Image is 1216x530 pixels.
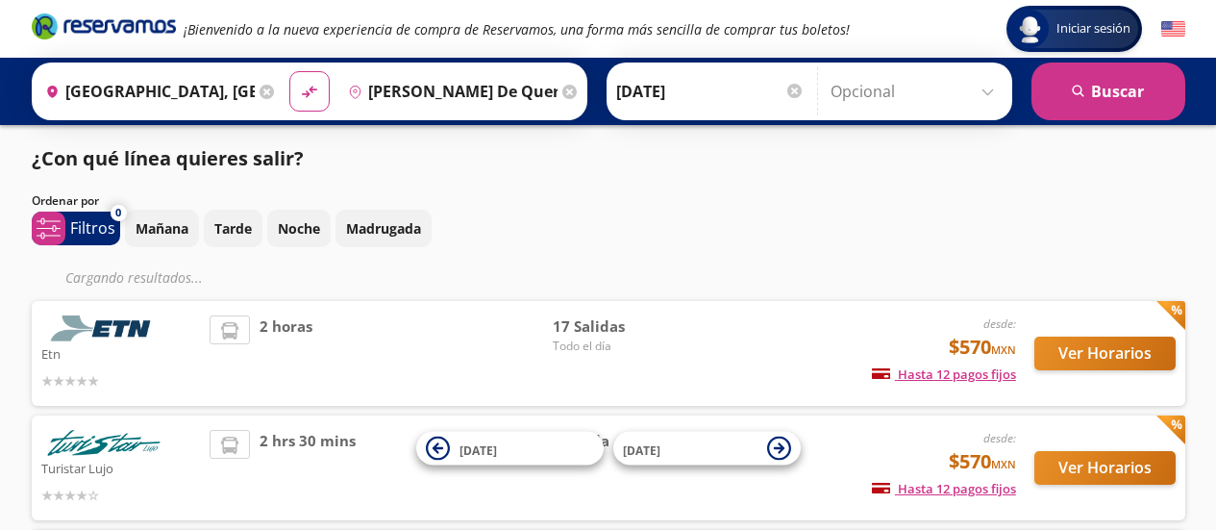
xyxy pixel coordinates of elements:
[136,218,188,239] p: Mañana
[278,218,320,239] p: Noche
[949,447,1016,476] span: $570
[32,212,120,245] button: 0Filtros
[184,20,850,38] em: ¡Bienvenido a la nueva experiencia de compra de Reservamos, una forma más sencilla de comprar tus...
[41,341,201,365] p: Etn
[204,210,262,247] button: Tarde
[41,430,166,456] img: Turistar Lujo
[872,480,1016,497] span: Hasta 12 pagos fijos
[125,210,199,247] button: Mañana
[32,192,99,210] p: Ordenar por
[32,12,176,46] a: Brand Logo
[416,432,604,466] button: [DATE]
[1161,17,1185,41] button: English
[267,210,331,247] button: Noche
[214,218,252,239] p: Tarde
[65,268,203,287] em: Cargando resultados ...
[1034,451,1176,485] button: Ver Horarios
[983,430,1016,446] em: desde:
[32,144,304,173] p: ¿Con qué línea quieres salir?
[623,442,660,458] span: [DATE]
[41,456,201,479] p: Turistar Lujo
[260,315,312,391] span: 2 horas
[37,67,255,115] input: Buscar Origen
[115,205,121,221] span: 0
[553,430,687,452] span: 1 Salida
[983,315,1016,332] em: desde:
[70,216,115,240] p: Filtros
[459,442,497,458] span: [DATE]
[831,67,1003,115] input: Opcional
[1031,63,1185,120] button: Buscar
[335,210,432,247] button: Madrugada
[616,67,805,115] input: Elegir Fecha
[41,315,166,341] img: Etn
[991,342,1016,357] small: MXN
[32,12,176,40] i: Brand Logo
[1049,19,1138,38] span: Iniciar sesión
[949,333,1016,362] span: $570
[260,430,356,506] span: 2 hrs 30 mins
[991,457,1016,471] small: MXN
[340,67,558,115] input: Buscar Destino
[553,338,687,355] span: Todo el día
[1034,337,1176,370] button: Ver Horarios
[346,218,421,239] p: Madrugada
[613,432,801,466] button: [DATE]
[553,315,687,338] span: 17 Salidas
[872,366,1016,383] span: Hasta 12 pagos fijos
